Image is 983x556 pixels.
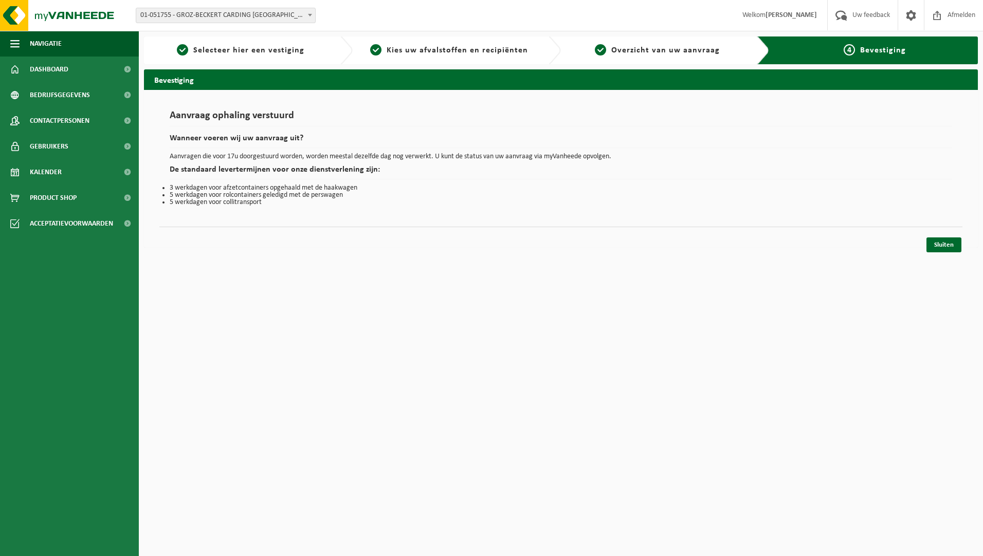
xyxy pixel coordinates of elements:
span: 01-051755 - GROZ-BECKERT CARDING BELGIUM NV - DEERLIJK [136,8,316,23]
a: 3Overzicht van uw aanvraag [566,44,749,57]
span: 4 [844,44,855,55]
h2: De standaard levertermijnen voor onze dienstverlening zijn: [170,165,952,179]
h2: Wanneer voeren wij uw aanvraag uit? [170,134,952,148]
h2: Bevestiging [144,69,978,89]
span: Overzicht van uw aanvraag [611,46,720,54]
span: Navigatie [30,31,62,57]
span: Selecteer hier een vestiging [193,46,304,54]
span: Kalender [30,159,62,185]
li: 3 werkdagen voor afzetcontainers opgehaald met de haakwagen [170,184,952,192]
span: Contactpersonen [30,108,89,134]
span: Product Shop [30,185,77,211]
li: 5 werkdagen voor collitransport [170,199,952,206]
p: Aanvragen die voor 17u doorgestuurd worden, worden meestal dezelfde dag nog verwerkt. U kunt de s... [170,153,952,160]
span: Acceptatievoorwaarden [30,211,113,236]
span: 1 [177,44,188,55]
span: Dashboard [30,57,68,82]
li: 5 werkdagen voor rolcontainers geledigd met de perswagen [170,192,952,199]
h1: Aanvraag ophaling verstuurd [170,110,952,126]
a: Sluiten [926,237,961,252]
span: 3 [595,44,606,55]
span: Kies uw afvalstoffen en recipiënten [387,46,528,54]
span: 01-051755 - GROZ-BECKERT CARDING BELGIUM NV - DEERLIJK [136,8,315,23]
span: Bedrijfsgegevens [30,82,90,108]
span: Gebruikers [30,134,68,159]
a: 1Selecteer hier een vestiging [149,44,332,57]
span: Bevestiging [860,46,906,54]
a: 2Kies uw afvalstoffen en recipiënten [358,44,541,57]
span: 2 [370,44,381,55]
strong: [PERSON_NAME] [766,11,817,19]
